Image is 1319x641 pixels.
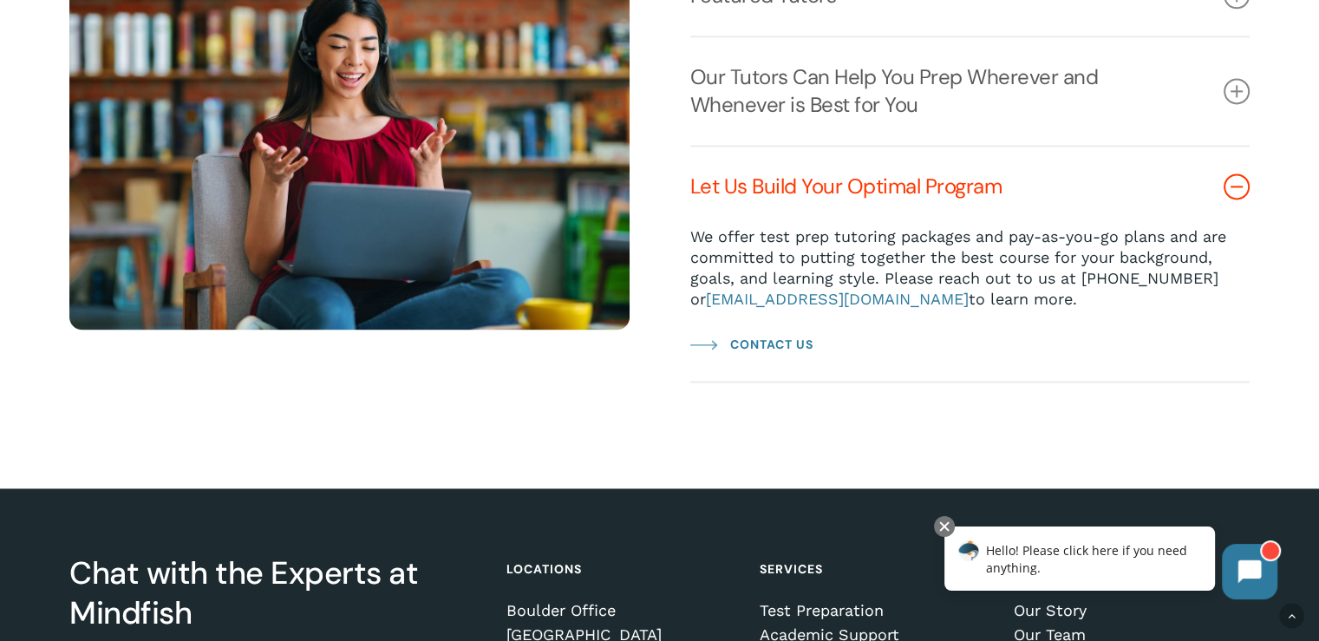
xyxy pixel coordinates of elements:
[690,147,1250,226] a: Let Us Build Your Optimal Program
[760,602,989,619] a: Test Preparation
[760,553,989,585] h4: Services
[690,227,1226,308] span: We offer test prep tutoring packages and pay-as-you-go plans and are committed to putting togethe...
[506,553,736,585] h4: Locations
[506,602,736,619] a: Boulder Office
[926,513,1295,617] iframe: Chatbot
[969,290,1077,308] span: to learn more.
[730,334,813,355] span: Contact Us
[690,334,808,355] a: Contact Us
[690,37,1250,145] a: Our Tutors Can Help You Prep Wherever and Whenever is Best for You
[69,553,482,633] h3: Chat with the Experts at Mindfish
[706,290,969,308] a: [EMAIL_ADDRESS][DOMAIN_NAME]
